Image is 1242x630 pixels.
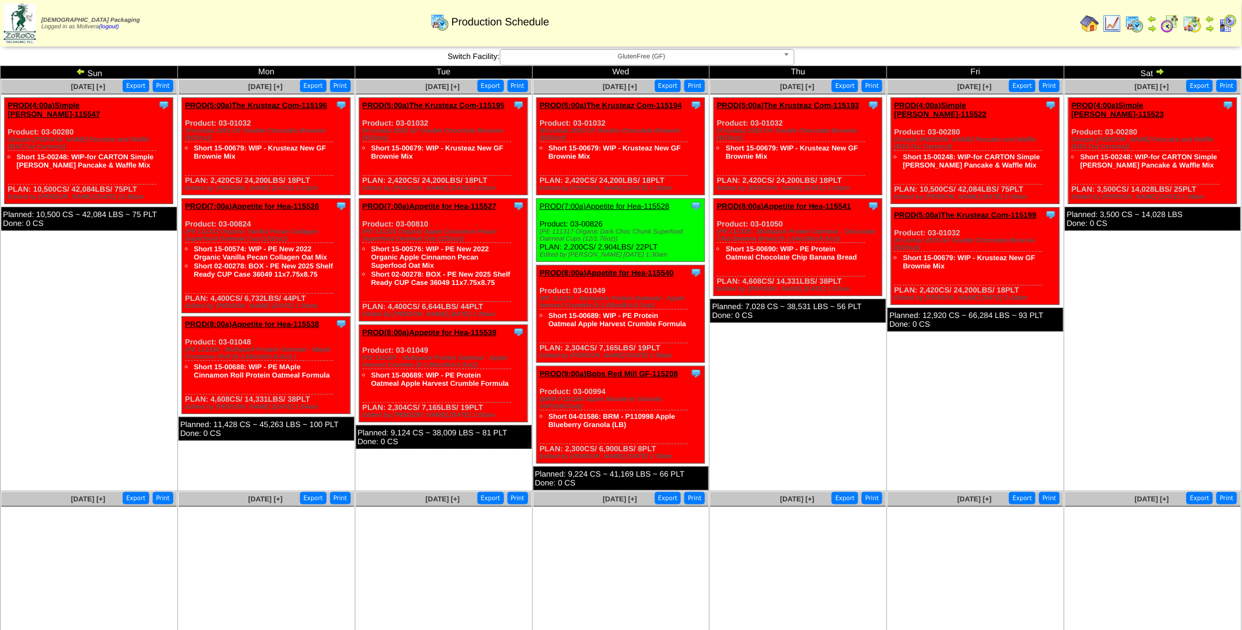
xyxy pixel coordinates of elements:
img: Tooltip [335,200,347,212]
div: (Krusteaz 2025 GF Double Chocolate Brownie (8/20oz)) [363,127,528,142]
td: Tue [355,66,532,79]
div: Product: 03-01048 PLAN: 4,608CS / 14,331LBS / 38PLT [182,317,350,414]
div: Planned: 11,428 CS ~ 45,263 LBS ~ 100 PLT Done: 0 CS [179,417,354,441]
img: calendarblend.gif [1161,14,1180,33]
button: Export [832,492,858,504]
a: [DATE] [+] [248,495,282,503]
span: [DATE] [+] [780,83,815,91]
img: Tooltip [1223,99,1234,111]
img: calendarprod.gif [1125,14,1144,33]
div: Edited by [PERSON_NAME] [DATE] 1:28am [185,303,350,310]
div: Product: 03-00280 PLAN: 10,500CS / 42,084LBS / 75PLT [5,98,173,204]
img: Tooltip [513,200,525,212]
img: arrowright.gif [1205,24,1215,33]
img: calendarcustomer.gif [1218,14,1237,33]
div: Edited by [PERSON_NAME] [DATE] 1:57am [717,286,882,293]
div: (Simple [PERSON_NAME] Pancake and Waffle (6/10.7oz Cartons)) [8,136,173,150]
td: Thu [710,66,887,79]
a: [DATE] [+] [426,83,460,91]
a: PROD(8:00a)Appetite for Hea-115540 [540,268,674,277]
a: [DATE] [+] [780,495,815,503]
a: Short 15-00679: WIP - Krusteaz New GF Brownie Mix [903,254,1036,270]
button: Print [153,80,173,92]
img: home.gif [1080,14,1099,33]
img: Tooltip [690,200,702,212]
img: Tooltip [868,200,879,212]
div: Edited by [PERSON_NAME] [DATE] 2:01pm [185,185,350,192]
button: Export [1009,80,1036,92]
div: Edited by [PERSON_NAME] [DATE] 1:56am [540,352,705,359]
a: Short 15-00248: WIP-for CARTON Simple [PERSON_NAME] Pancake & Waffle Mix [903,153,1040,169]
div: Edited by [PERSON_NAME] [DATE] 12:56pm [8,193,173,201]
div: Product: 03-01049 PLAN: 2,304CS / 7,165LBS / 19PLT [359,325,528,422]
button: Export [1187,492,1213,504]
button: Export [1009,492,1036,504]
a: [DATE] [+] [1135,495,1169,503]
button: Export [300,80,327,92]
img: Tooltip [1045,209,1057,221]
button: Print [153,492,173,504]
img: Tooltip [1045,99,1057,111]
div: Edited by [PERSON_NAME] [DATE] 2:02pm [363,185,528,192]
a: PROD(5:00a)The Krusteaz Com-115193 [717,101,859,110]
button: Export [655,80,681,92]
img: calendarinout.gif [1183,14,1202,33]
button: Print [508,492,528,504]
a: [DATE] [+] [426,495,460,503]
div: Planned: 10,500 CS ~ 42,084 LBS ~ 75 PLT Done: 0 CS [1,207,177,231]
button: Export [123,80,149,92]
span: Production Schedule [452,16,549,28]
div: (Krusteaz 2025 GF Double Chocolate Brownie (8/20oz)) [185,127,350,142]
div: Product: 03-01049 PLAN: 2,304CS / 7,165LBS / 19PLT [536,265,705,363]
div: Product: 03-01032 PLAN: 2,420CS / 24,200LBS / 18PLT [182,98,350,195]
img: Tooltip [158,99,170,111]
div: Product: 03-00280 PLAN: 10,500CS / 42,084LBS / 75PLT [891,98,1060,204]
a: Short 15-00574: WIP - PE New 2022 Organic Vanilla Pecan Collagen Oat Mix [194,245,327,261]
img: Tooltip [335,318,347,330]
a: [DATE] [+] [603,83,637,91]
a: [DATE] [+] [71,495,105,503]
div: Product: 03-01032 PLAN: 2,420CS / 24,200LBS / 18PLT [891,208,1060,305]
a: PROD(4:00a)Simple [PERSON_NAME]-115523 [1072,101,1164,119]
div: Edited by [PERSON_NAME] [DATE] 1:05am [894,193,1059,201]
img: zoroco-logo-small.webp [4,4,36,43]
button: Print [508,80,528,92]
a: [DATE] [+] [958,83,992,91]
a: PROD(8:00a)Appetite for Hea-115541 [717,202,851,211]
a: [DATE] [+] [958,495,992,503]
div: (PE 111336 - Multipack Protein Oatmeal - Maple Cinnamon Roll (5-1.66oz/6ct-8.3oz) ) [185,346,350,360]
a: Short 15-00248: WIP-for CARTON Simple [PERSON_NAME] Pancake & Waffle Mix [1080,153,1218,169]
a: Short 02-00278: BOX - PE New 2025 Shelf Ready CUP Case 36049 11x7.75x8.75 [194,262,333,278]
button: Print [1039,80,1060,92]
button: Print [1039,492,1060,504]
div: Planned: 9,224 CS ~ 41,169 LBS ~ 66 PLT Done: 0 CS [533,467,709,490]
button: Export [300,492,327,504]
img: arrowright.gif [1155,67,1165,76]
a: Short 15-00679: WIP - Krusteaz New GF Brownie Mix [726,144,858,160]
img: arrowleft.gif [1205,14,1215,24]
img: Tooltip [513,326,525,338]
a: PROD(7:00a)Appetite for Hea-115526 [185,202,319,211]
span: GlutenFree (GF) [505,50,779,64]
span: [DATE] [+] [248,83,282,91]
div: (Simple [PERSON_NAME] Pancake and Waffle (6/10.7oz Cartons)) [1072,136,1237,150]
td: Mon [177,66,355,79]
img: Tooltip [690,99,702,111]
div: Planned: 3,500 CS ~ 14,028 LBS Done: 0 CS [1065,207,1241,231]
button: Print [684,80,705,92]
a: Short 15-00688: WIP - PE MAple Cinnamon Roll Protein Oatmeal Formula [194,363,330,379]
img: Tooltip [513,99,525,111]
a: PROD(7:00a)Appetite for Hea-115528 [540,202,670,211]
a: Short 15-00679: WIP - Krusteaz New GF Brownie Mix [549,144,681,160]
div: (PE 111312 Organic Vanilla Pecan Collagen Superfood Oatmeal Cup (12/2oz)) [185,228,350,242]
button: Print [330,492,351,504]
div: Product: 03-01032 PLAN: 2,420CS / 24,200LBS / 18PLT [359,98,528,195]
img: Tooltip [868,99,879,111]
div: Planned: 7,028 CS ~ 38,531 LBS ~ 56 PLT Done: 0 CS [710,299,886,323]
